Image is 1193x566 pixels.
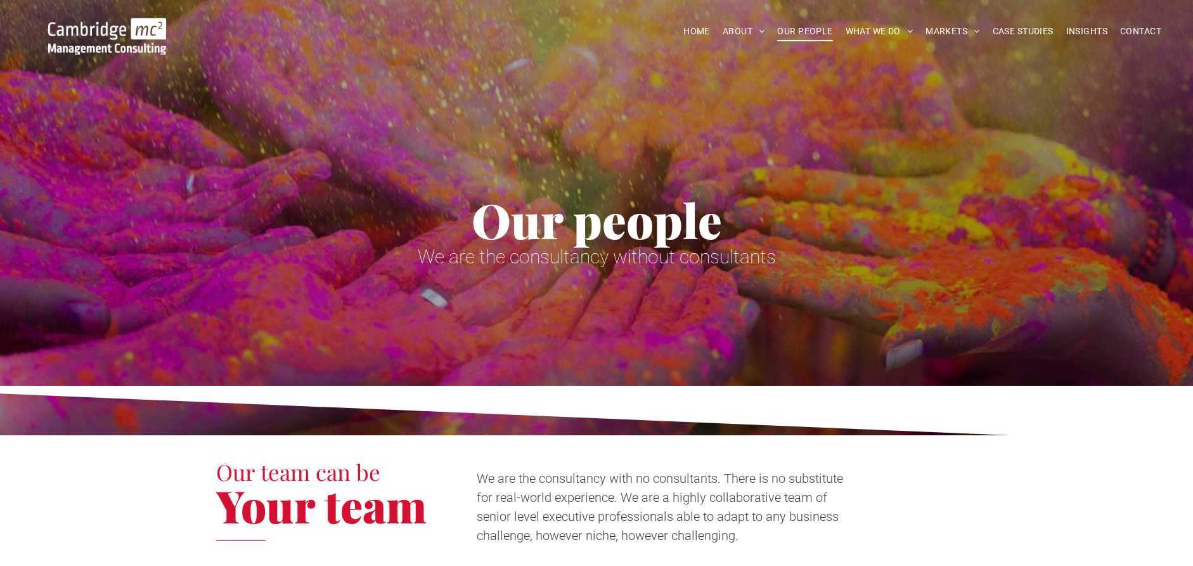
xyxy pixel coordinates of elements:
span: Your team [216,475,427,535]
a: CONTACT [1114,22,1168,41]
a: MARKETS [919,22,986,41]
img: Go to Homepage [48,18,166,55]
span: Our people [472,188,722,251]
a: ABOUT [716,22,771,41]
a: CASE STUDIES [986,22,1060,41]
a: INSIGHTS [1060,22,1114,41]
a: OUR PEOPLE [771,22,839,41]
a: HOME [677,22,716,41]
span: We are the consultancy with no consultants. There is no substitute for real-world experience. We ... [477,471,843,543]
span: Our team can be [216,457,380,487]
span: We are the consultancy without consultants [418,246,776,268]
a: WHAT WE DO [839,22,920,41]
